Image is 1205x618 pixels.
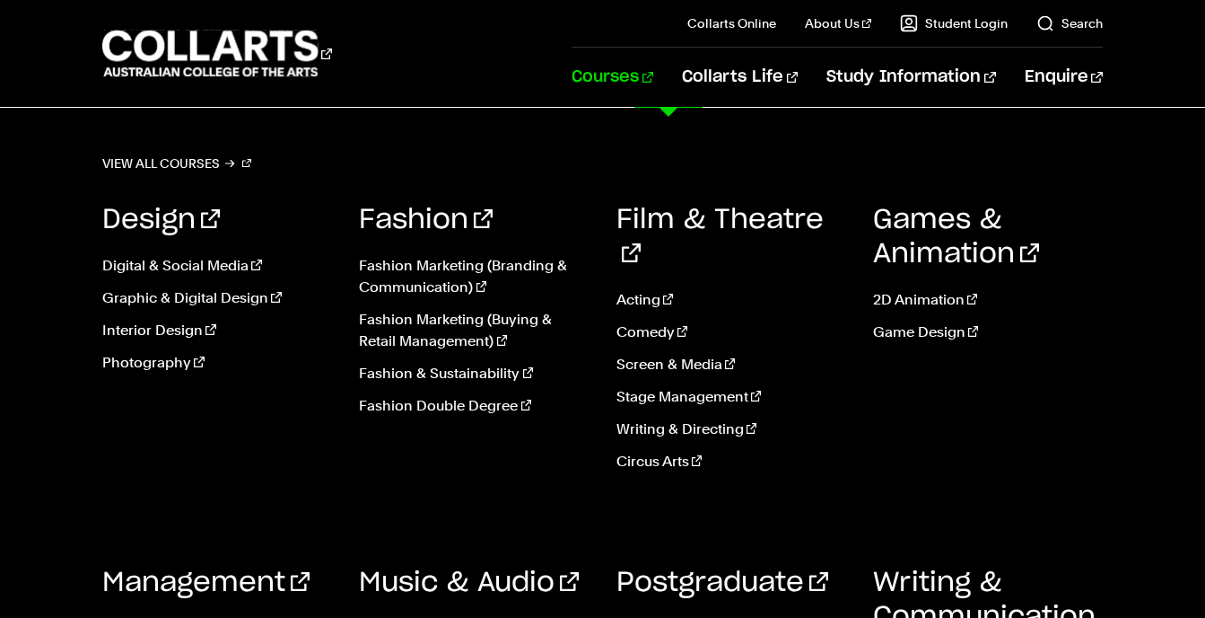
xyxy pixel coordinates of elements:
[102,255,332,277] a: Digital & Social Media
[826,48,995,107] a: Study Information
[687,14,776,32] a: Collarts Online
[616,289,846,311] a: Acting
[359,363,589,384] a: Fashion & Sustainability
[873,289,1103,311] a: 2D Animation
[616,354,846,375] a: Screen & Media
[616,322,846,343] a: Comedy
[682,48,798,107] a: Collarts Life
[359,569,579,596] a: Music & Audio
[900,14,1008,32] a: Student Login
[359,309,589,352] a: Fashion Marketing (Buying & Retail Management)
[102,569,310,596] a: Management
[572,48,653,107] a: Courses
[102,287,332,309] a: Graphic & Digital Design
[616,207,824,268] a: Film & Theatre
[102,28,332,79] div: Go to homepage
[359,255,589,298] a: Fashion Marketing (Branding & Communication)
[873,207,1039,268] a: Games & Animation
[616,569,828,596] a: Postgraduate
[616,386,846,408] a: Stage Management
[102,207,220,234] a: Design
[102,320,332,341] a: Interior Design
[359,207,493,234] a: Fashion
[102,352,332,374] a: Photography
[1036,14,1103,32] a: Search
[359,395,589,417] a: Fashion Double Degree
[102,151,251,176] a: View all courses
[616,419,846,440] a: Writing & Directing
[1025,48,1103,107] a: Enquire
[616,451,846,472] a: Circus Arts
[805,14,871,32] a: About Us
[873,322,1103,343] a: Game Design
